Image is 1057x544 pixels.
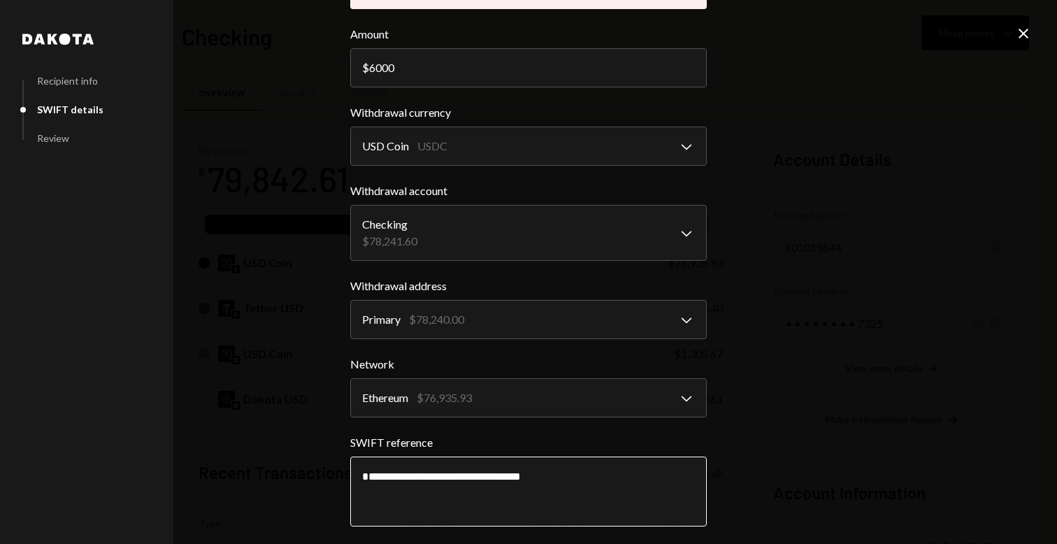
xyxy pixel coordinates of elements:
button: Withdrawal currency [350,127,707,166]
button: Withdrawal account [350,205,707,261]
label: Withdrawal account [350,182,707,199]
div: SWIFT details [37,103,103,115]
label: Withdrawal address [350,278,707,294]
input: 0.00 [350,48,707,87]
button: Withdrawal address [350,300,707,339]
label: Amount [350,26,707,43]
div: Recipient info [37,75,98,87]
div: $78,240.00 [409,311,464,328]
label: Withdrawal currency [350,104,707,121]
div: USDC [417,138,447,155]
div: $ [362,61,369,74]
div: Review [37,132,69,144]
label: SWIFT reference [350,434,707,451]
div: $76,935.93 [417,389,472,406]
label: Network [350,356,707,373]
button: Network [350,378,707,417]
